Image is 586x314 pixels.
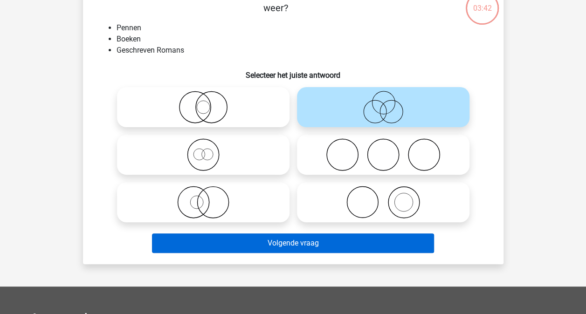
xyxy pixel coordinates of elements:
[152,233,434,253] button: Volgende vraag
[117,34,489,45] li: Boeken
[117,22,489,34] li: Pennen
[117,45,489,56] li: Geschreven Romans
[98,63,489,80] h6: Selecteer het juiste antwoord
